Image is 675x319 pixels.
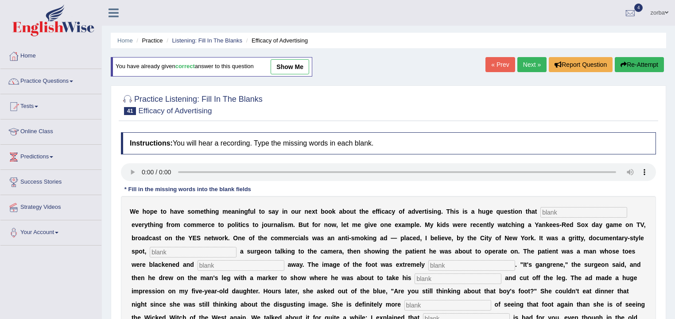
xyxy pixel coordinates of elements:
[132,234,136,242] b: b
[174,208,177,215] b: a
[315,208,318,215] b: t
[0,170,101,192] a: Success Stories
[188,208,191,215] b: s
[274,221,278,228] b: n
[255,221,259,228] b: o
[566,221,570,228] b: e
[282,208,284,215] b: i
[175,63,195,70] b: correct
[577,221,581,228] b: S
[441,208,443,215] b: .
[415,221,416,228] b: l
[283,221,284,228] b: i
[288,221,293,228] b: m
[148,221,150,228] b: t
[415,208,419,215] b: v
[392,208,396,215] b: y
[595,221,599,228] b: a
[231,221,235,228] b: o
[339,208,342,215] b: a
[252,234,255,242] b: f
[585,221,588,228] b: x
[195,208,200,215] b: m
[275,208,279,215] b: y
[636,221,640,228] b: T
[187,221,191,228] b: o
[241,208,244,215] b: n
[350,208,354,215] b: u
[172,37,242,44] a: Listening: Fill In The Blanks
[385,208,388,215] b: a
[365,221,369,228] b: g
[281,221,283,228] b: l
[458,221,461,228] b: e
[432,208,434,215] b: i
[111,57,312,77] div: You have already given answer to this question
[521,221,525,228] b: g
[526,208,528,215] b: t
[419,221,421,228] b: .
[473,221,476,228] b: e
[342,208,346,215] b: b
[142,221,144,228] b: r
[512,221,516,228] b: h
[328,221,332,228] b: o
[341,221,343,228] b: l
[346,221,349,228] b: t
[262,221,264,228] b: j
[208,234,212,242] b: e
[540,207,627,218] input: blank
[480,221,483,228] b: e
[204,234,208,242] b: n
[0,44,101,66] a: Home
[192,234,196,242] b: E
[539,221,542,228] b: a
[182,234,185,242] b: e
[150,208,154,215] b: p
[206,221,208,228] b: r
[259,208,261,215] b: t
[176,234,178,242] b: t
[252,221,255,228] b: t
[528,208,531,215] b: h
[222,208,228,215] b: m
[485,57,515,72] a: « Prev
[0,195,101,217] a: Strategy Videos
[419,208,422,215] b: e
[640,221,644,228] b: V
[599,221,602,228] b: y
[446,208,450,215] b: T
[235,208,239,215] b: n
[437,221,440,228] b: k
[220,221,224,228] b: o
[202,221,206,228] b: e
[238,221,241,228] b: t
[507,208,511,215] b: s
[152,234,156,242] b: a
[553,221,556,228] b: e
[244,36,308,45] li: Efficacy of Advertising
[324,221,328,228] b: n
[145,234,149,242] b: d
[218,234,222,242] b: o
[228,234,230,242] b: .
[0,94,101,116] a: Tests
[357,221,361,228] b: e
[159,221,163,228] b: g
[318,221,320,228] b: r
[378,208,380,215] b: f
[161,208,163,215] b: t
[155,221,159,228] b: n
[361,208,365,215] b: h
[274,234,278,242] b: o
[343,221,346,228] b: e
[121,93,263,115] h2: Practice Listening: Fill In The Blanks
[138,107,212,115] small: Efficacy of Advertising
[609,221,613,228] b: a
[528,221,531,228] b: a
[312,221,314,228] b: f
[242,221,246,228] b: c
[138,234,142,242] b: o
[154,221,155,228] b: i
[241,221,242,228] b: i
